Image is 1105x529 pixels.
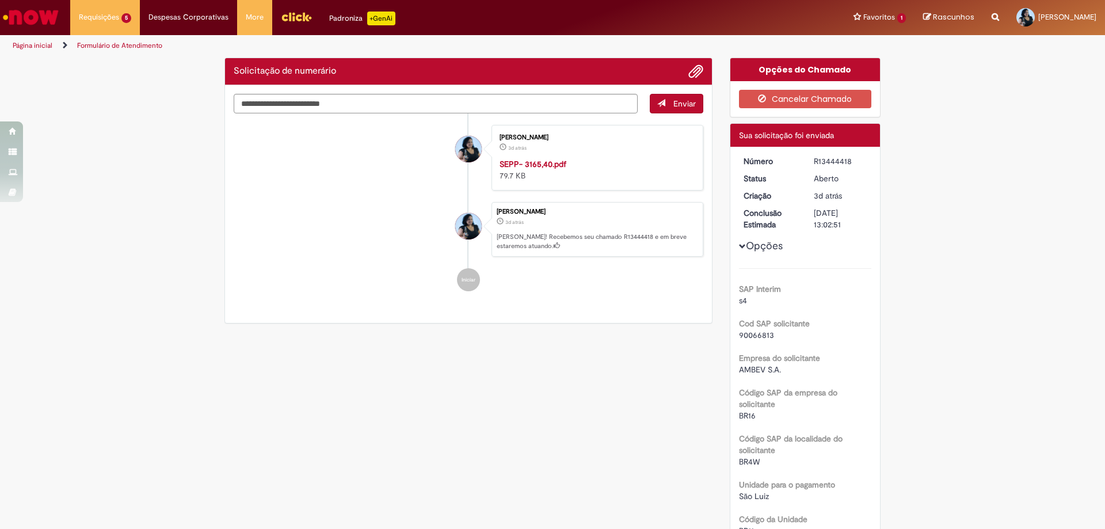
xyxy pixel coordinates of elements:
b: Cod SAP solicitante [739,318,810,329]
span: 1 [897,13,906,23]
h2: Solicitação de numerário Histórico de tíquete [234,66,336,77]
textarea: Digite sua mensagem aqui... [234,94,638,113]
img: ServiceNow [1,6,60,29]
dt: Status [735,173,806,184]
b: Empresa do solicitante [739,353,820,363]
div: Carla Allana Souza Sá [455,213,482,239]
span: Rascunhos [933,12,974,22]
span: [PERSON_NAME] [1038,12,1096,22]
b: SAP Interim [739,284,781,294]
span: 3d atrás [814,191,842,201]
ul: Histórico de tíquete [234,113,703,303]
b: Unidade para o pagamento [739,479,835,490]
span: Despesas Corporativas [148,12,228,23]
a: Formulário de Atendimento [77,41,162,50]
a: Página inicial [13,41,52,50]
dt: Criação [735,190,806,201]
li: Carla Allana Souza Sá [234,202,703,257]
span: 3d atrás [505,219,524,226]
span: More [246,12,264,23]
button: Cancelar Chamado [739,90,872,108]
span: 5 [121,13,131,23]
div: [PERSON_NAME] [500,134,691,141]
div: Opções do Chamado [730,58,881,81]
div: R13444418 [814,155,867,167]
b: Código da Unidade [739,514,807,524]
div: Padroniza [329,12,395,25]
button: Enviar [650,94,703,113]
span: 90066813 [739,330,774,340]
span: 3d atrás [508,144,527,151]
time: 25/08/2025 14:02:46 [505,219,524,226]
div: Aberto [814,173,867,184]
span: Requisições [79,12,119,23]
b: Código SAP da empresa do solicitante [739,387,837,409]
ul: Trilhas de página [9,35,728,56]
span: Enviar [673,98,696,109]
span: BR4W [739,456,760,467]
span: AMBEV S.A. [739,364,781,375]
p: +GenAi [367,12,395,25]
div: [PERSON_NAME] [497,208,697,215]
div: [DATE] 13:02:51 [814,207,867,230]
p: [PERSON_NAME]! Recebemos seu chamado R13444418 e em breve estaremos atuando. [497,233,697,250]
time: 25/08/2025 14:02:46 [814,191,842,201]
dt: Conclusão Estimada [735,207,806,230]
button: Adicionar anexos [688,64,703,79]
dt: Número [735,155,806,167]
span: Sua solicitação foi enviada [739,130,834,140]
span: s4 [739,295,747,306]
b: Código SAP da localidade do solicitante [739,433,843,455]
div: Carla Allana Souza Sá [455,136,482,162]
a: Rascunhos [923,12,974,23]
span: Favoritos [863,12,895,23]
time: 25/08/2025 14:02:39 [508,144,527,151]
img: click_logo_yellow_360x200.png [281,8,312,25]
span: BR16 [739,410,756,421]
span: São Luiz [739,491,769,501]
a: SEPP- 3165,40.pdf [500,159,566,169]
div: 25/08/2025 14:02:46 [814,190,867,201]
div: 79.7 KB [500,158,691,181]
